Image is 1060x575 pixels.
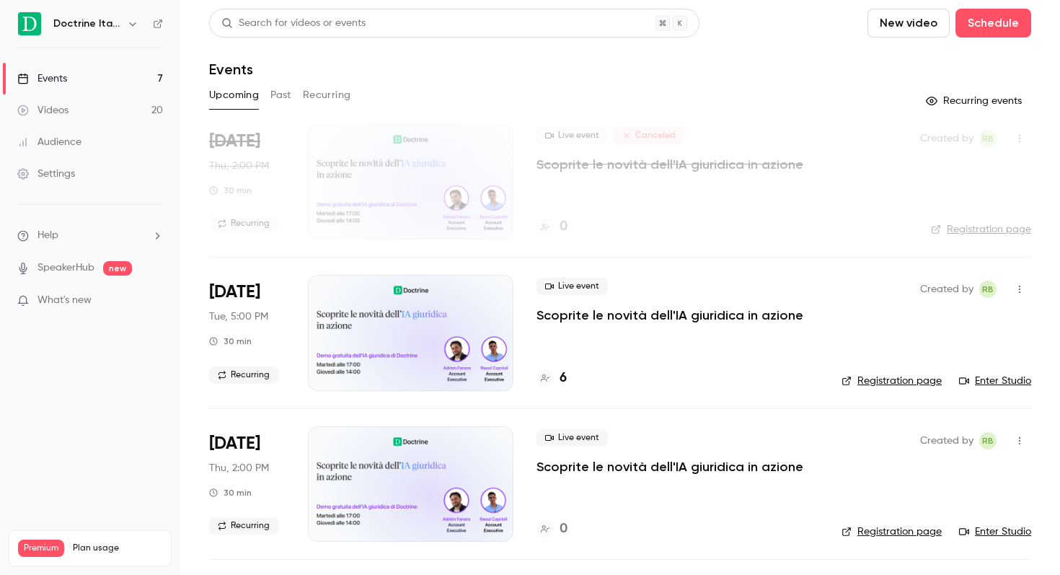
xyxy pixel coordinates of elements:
[303,84,351,107] button: Recurring
[37,260,94,276] a: SpeakerHub
[209,310,268,324] span: Tue, 5:00 PM
[209,517,278,535] span: Recurring
[37,228,58,243] span: Help
[560,217,567,237] h4: 0
[221,16,366,31] div: Search for videos or events
[842,374,942,388] a: Registration page
[37,293,92,308] span: What's new
[536,458,803,475] a: Scoprite le novità dell'IA giuridica in azione
[18,12,41,35] img: Doctrine Italia
[209,275,285,390] div: Oct 21 Tue, 5:00 PM (Europe/Paris)
[17,135,81,149] div: Audience
[17,167,75,181] div: Settings
[536,369,567,388] a: 6
[982,432,994,449] span: RB
[270,84,291,107] button: Past
[979,432,997,449] span: Romain Ballereau
[73,543,162,554] span: Plan usage
[209,335,252,347] div: 30 min
[146,294,163,307] iframe: Noticeable Trigger
[536,156,803,173] a: Scoprite le novità dell'IA giuridica in azione
[931,222,1031,237] a: Registration page
[536,519,567,539] a: 0
[53,17,121,31] h6: Doctrine Italia
[536,217,567,237] a: 0
[920,130,973,147] span: Created by
[536,307,803,324] a: Scoprite le novità dell'IA giuridica in azione
[209,426,285,542] div: Oct 23 Thu, 2:00 PM (Europe/Paris)
[560,519,567,539] h4: 0
[982,281,994,298] span: RB
[209,432,260,455] span: [DATE]
[959,374,1031,388] a: Enter Studio
[536,127,608,144] span: Live event
[867,9,950,38] button: New video
[979,281,997,298] span: Romain Ballereau
[614,127,684,144] span: Canceled
[17,71,67,86] div: Events
[17,103,69,118] div: Videos
[18,540,64,557] span: Premium
[919,89,1031,113] button: Recurring events
[209,281,260,304] span: [DATE]
[982,130,994,147] span: RB
[842,524,942,539] a: Registration page
[959,524,1031,539] a: Enter Studio
[209,61,253,78] h1: Events
[920,432,973,449] span: Created by
[560,369,567,388] h4: 6
[209,461,269,475] span: Thu, 2:00 PM
[536,429,608,447] span: Live event
[209,84,259,107] button: Upcoming
[536,278,608,295] span: Live event
[209,159,269,173] span: Thu, 2:00 PM
[955,9,1031,38] button: Schedule
[920,281,973,298] span: Created by
[17,228,163,243] li: help-dropdown-opener
[209,487,252,499] div: 30 min
[209,215,278,232] span: Recurring
[979,130,997,147] span: Romain Ballereau
[103,261,132,276] span: new
[209,124,285,240] div: Oct 16 Thu, 2:00 PM (Europe/Paris)
[209,366,278,384] span: Recurring
[209,185,252,196] div: 30 min
[209,130,260,153] span: [DATE]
